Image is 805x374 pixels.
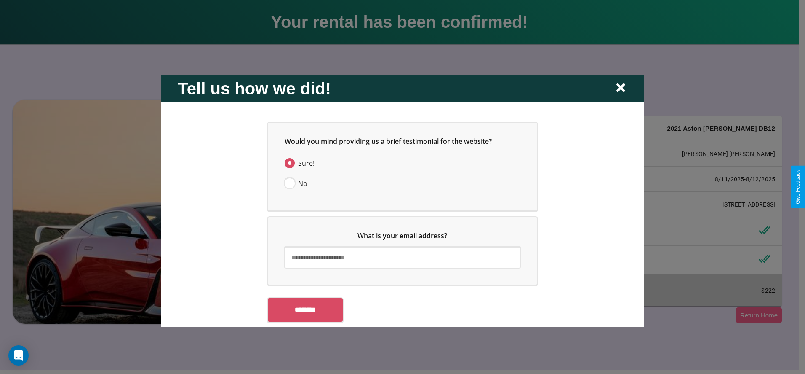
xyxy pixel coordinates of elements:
[298,178,307,188] span: No
[298,158,315,168] span: Sure!
[8,345,29,366] div: Open Intercom Messenger
[285,136,492,145] span: Would you mind providing us a brief testimonial for the website?
[358,231,448,240] span: What is your email address?
[795,170,801,204] div: Give Feedback
[178,79,331,98] h2: Tell us how we did!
